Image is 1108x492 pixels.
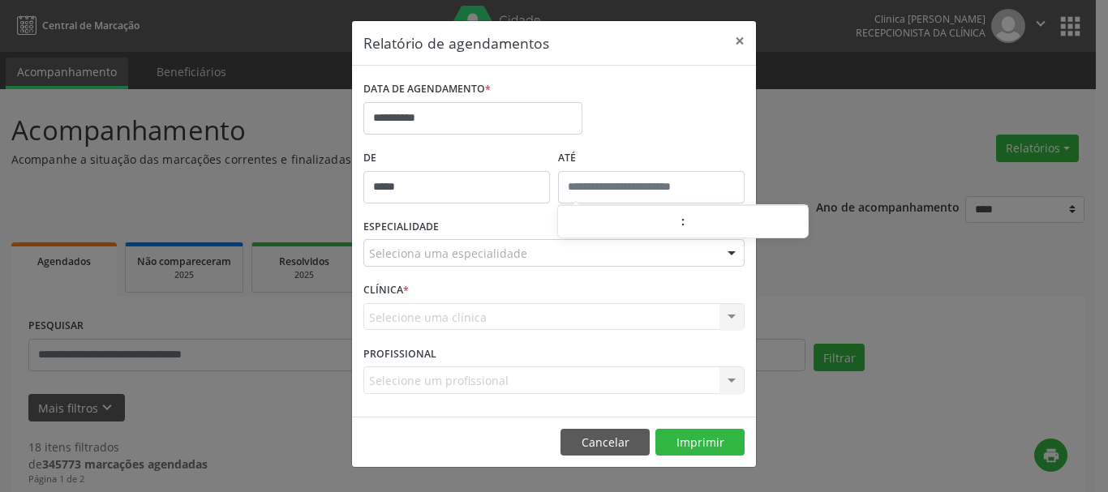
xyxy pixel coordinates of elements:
[558,207,681,239] input: Hour
[363,215,439,240] label: ESPECIALIDADE
[363,32,549,53] h5: Relatório de agendamentos
[685,207,808,239] input: Minute
[363,341,436,366] label: PROFISSIONAL
[558,146,745,171] label: ATÉ
[363,278,409,303] label: CLÍNICA
[560,429,650,456] button: Cancelar
[369,245,527,262] span: Seleciona uma especialidade
[363,77,491,102] label: DATA DE AGENDAMENTO
[681,205,685,237] span: :
[655,429,745,456] button: Imprimir
[363,146,550,171] label: De
[724,21,756,61] button: Close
